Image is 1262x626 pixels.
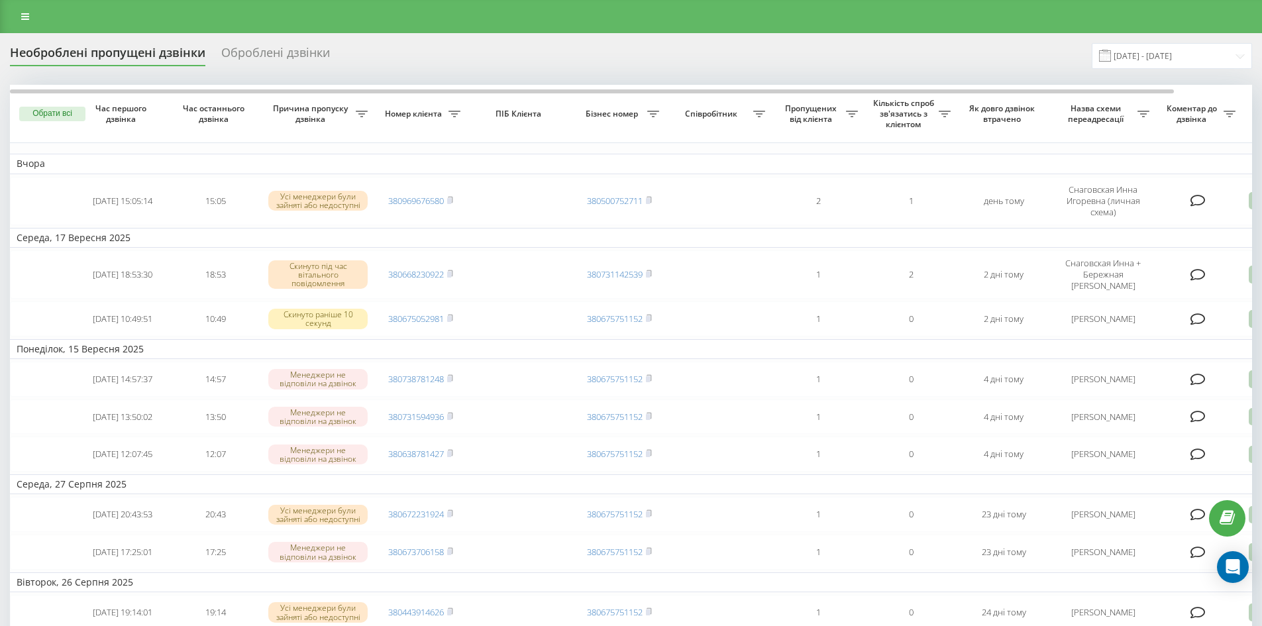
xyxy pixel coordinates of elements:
[865,535,957,570] td: 0
[957,535,1050,570] td: 23 дні тому
[268,369,368,389] div: Менеджери не відповіли на дзвінок
[169,362,262,397] td: 14:57
[388,448,444,460] a: 380638781427
[169,250,262,299] td: 18:53
[772,301,865,337] td: 1
[865,362,957,397] td: 0
[268,191,368,211] div: Усі менеджери були зайняті або недоступні
[1050,535,1156,570] td: [PERSON_NAME]
[1050,399,1156,435] td: [PERSON_NAME]
[587,411,643,423] a: 380675751152
[587,606,643,618] a: 380675751152
[865,177,957,225] td: 1
[388,606,444,618] a: 380443914626
[865,301,957,337] td: 0
[1050,497,1156,532] td: [PERSON_NAME]
[580,109,647,119] span: Бізнес номер
[587,373,643,385] a: 380675751152
[478,109,562,119] span: ПІБ Клієнта
[87,103,158,124] span: Час першого дзвінка
[388,195,444,207] a: 380969676580
[957,301,1050,337] td: 2 дні тому
[388,546,444,558] a: 380673706158
[772,437,865,472] td: 1
[772,362,865,397] td: 1
[957,497,1050,532] td: 23 дні тому
[268,444,368,464] div: Менеджери не відповіли на дзвінок
[871,98,939,129] span: Кількість спроб зв'язатись з клієнтом
[169,301,262,337] td: 10:49
[1050,437,1156,472] td: [PERSON_NAME]
[772,535,865,570] td: 1
[169,399,262,435] td: 13:50
[865,250,957,299] td: 2
[76,362,169,397] td: [DATE] 14:57:37
[388,313,444,325] a: 380675052981
[388,373,444,385] a: 380738781248
[1057,103,1137,124] span: Назва схеми переадресації
[772,399,865,435] td: 1
[388,508,444,520] a: 380672231924
[268,542,368,562] div: Менеджери не відповіли на дзвінок
[772,497,865,532] td: 1
[1050,301,1156,337] td: [PERSON_NAME]
[587,313,643,325] a: 380675751152
[169,177,262,225] td: 15:05
[1050,177,1156,225] td: Снаговская Инна Игоревна (личная схема)
[587,546,643,558] a: 380675751152
[221,46,330,66] div: Оброблені дзвінки
[76,437,169,472] td: [DATE] 12:07:45
[865,399,957,435] td: 0
[76,399,169,435] td: [DATE] 13:50:02
[587,448,643,460] a: 380675751152
[865,437,957,472] td: 0
[76,301,169,337] td: [DATE] 10:49:51
[19,107,85,121] button: Обрати всі
[1050,362,1156,397] td: [PERSON_NAME]
[169,437,262,472] td: 12:07
[778,103,846,124] span: Пропущених від клієнта
[10,46,205,66] div: Необроблені пропущені дзвінки
[587,508,643,520] a: 380675751152
[268,103,356,124] span: Причина пропуску дзвінка
[772,250,865,299] td: 1
[268,260,368,289] div: Скинуто під час вітального повідомлення
[268,309,368,329] div: Скинуто раніше 10 секунд
[388,268,444,280] a: 380668230922
[268,602,368,622] div: Усі менеджери були зайняті або недоступні
[587,195,643,207] a: 380500752711
[169,497,262,532] td: 20:43
[268,505,368,525] div: Усі менеджери були зайняті або недоступні
[957,362,1050,397] td: 4 дні тому
[180,103,251,124] span: Час останнього дзвінка
[957,399,1050,435] td: 4 дні тому
[772,177,865,225] td: 2
[76,177,169,225] td: [DATE] 15:05:14
[169,535,262,570] td: 17:25
[957,437,1050,472] td: 4 дні тому
[76,250,169,299] td: [DATE] 18:53:30
[1163,103,1224,124] span: Коментар до дзвінка
[268,407,368,427] div: Менеджери не відповіли на дзвінок
[76,497,169,532] td: [DATE] 20:43:53
[1217,551,1249,583] div: Open Intercom Messenger
[672,109,753,119] span: Співробітник
[957,250,1050,299] td: 2 дні тому
[76,535,169,570] td: [DATE] 17:25:01
[381,109,448,119] span: Номер клієнта
[957,177,1050,225] td: день тому
[1050,250,1156,299] td: Снаговская Инна + Бережная [PERSON_NAME]
[388,411,444,423] a: 380731594936
[865,497,957,532] td: 0
[968,103,1039,124] span: Як довго дзвінок втрачено
[587,268,643,280] a: 380731142539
